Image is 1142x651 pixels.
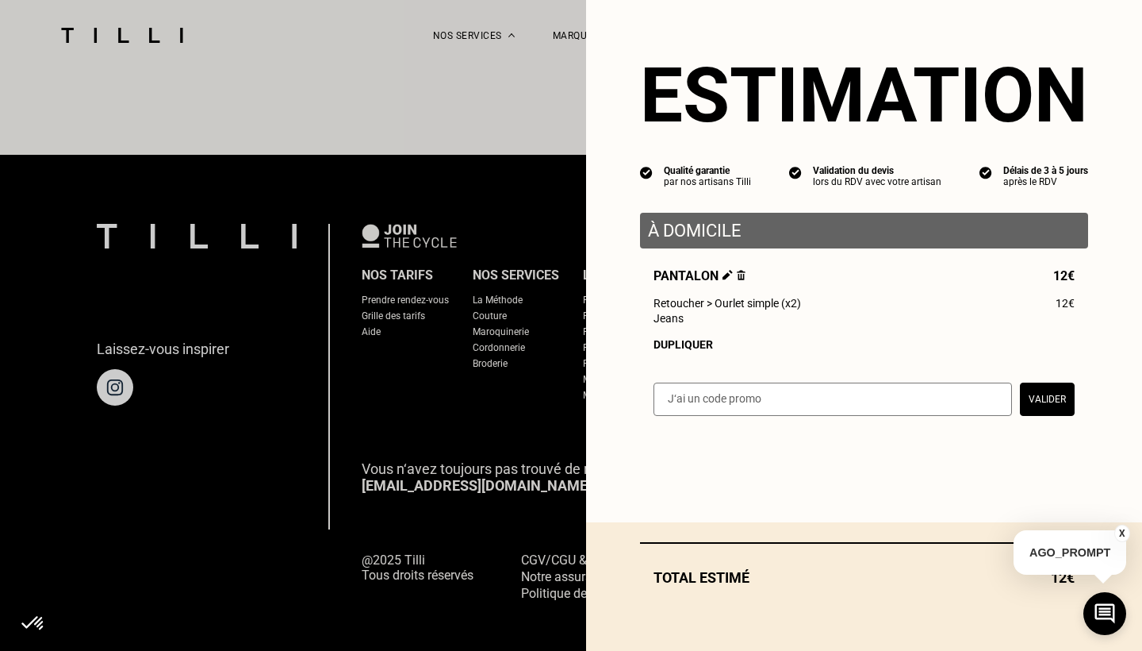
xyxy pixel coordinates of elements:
[653,297,801,310] span: Retoucher > Ourlet simple (x2)
[640,569,1088,586] div: Total estimé
[1003,165,1088,176] div: Délais de 3 à 5 jours
[1056,297,1075,310] span: 12€
[737,270,745,280] img: Supprimer
[722,270,733,280] img: Éditer
[813,176,941,187] div: lors du RDV avec votre artisan
[813,165,941,176] div: Validation du devis
[640,165,653,179] img: icon list info
[1114,525,1130,542] button: X
[979,165,992,179] img: icon list info
[1020,383,1075,416] button: Valider
[653,268,745,283] span: Pantalon
[653,338,1075,351] div: Dupliquer
[1014,530,1126,575] p: AGO_PROMPT
[640,51,1088,140] section: Estimation
[648,221,1080,241] p: À domicile
[653,383,1012,416] input: J‘ai un code promo
[1003,176,1088,187] div: après le RDV
[789,165,802,179] img: icon list info
[664,165,751,176] div: Qualité garantie
[664,176,751,187] div: par nos artisans Tilli
[1053,268,1075,283] span: 12€
[653,312,684,325] span: Jeans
